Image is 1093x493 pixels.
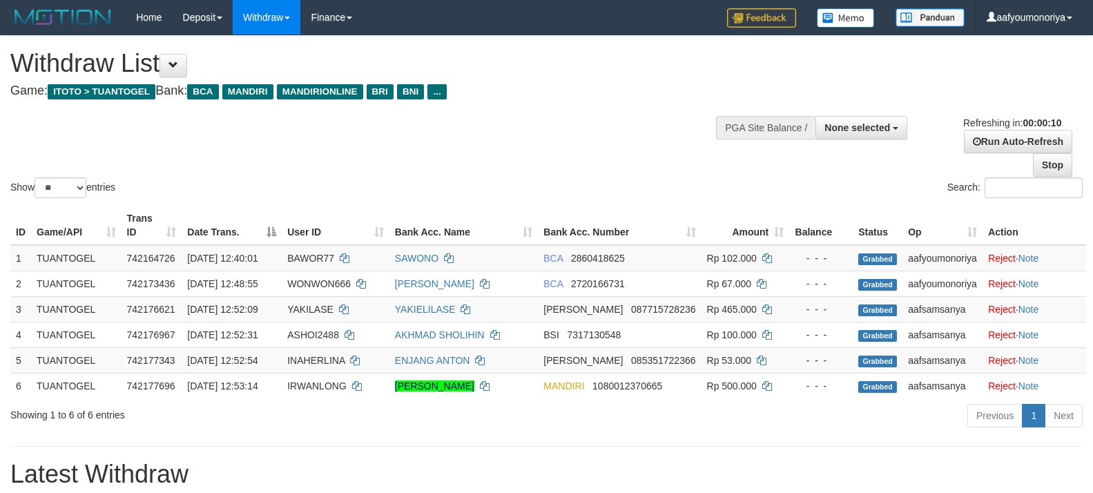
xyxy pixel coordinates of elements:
span: MANDIRI [222,84,273,99]
span: Refreshing in: [963,117,1061,128]
td: 3 [10,296,31,322]
img: Feedback.jpg [727,8,796,28]
span: Grabbed [858,356,897,367]
span: [DATE] 12:52:31 [187,329,258,340]
span: Copy 1080012370665 to clipboard [592,380,662,391]
strong: 00:00:10 [1023,117,1061,128]
th: ID [10,206,31,245]
span: [DATE] 12:40:01 [187,253,258,264]
img: Button%20Memo.svg [817,8,875,28]
a: Reject [988,253,1016,264]
a: Run Auto-Refresh [964,130,1072,153]
a: Next [1045,404,1083,427]
span: Grabbed [858,381,897,393]
td: 4 [10,322,31,347]
td: · [983,322,1086,347]
span: Copy 085351722366 to clipboard [631,355,695,366]
div: Showing 1 to 6 of 6 entries [10,403,445,422]
a: ENJANG ANTON [395,355,470,366]
th: Trans ID: activate to sort column ascending [122,206,182,245]
td: · [983,271,1086,296]
span: [PERSON_NAME] [543,355,623,366]
span: BAWOR77 [287,253,334,264]
td: TUANTOGEL [31,347,122,373]
span: YAKILASE [287,304,333,315]
td: aafsamsanya [902,296,983,322]
a: [PERSON_NAME] [395,278,474,289]
span: 742177696 [127,380,175,391]
span: Rp 102.000 [707,253,757,264]
td: · [983,245,1086,271]
span: [DATE] 12:52:09 [187,304,258,315]
th: Date Trans.: activate to sort column descending [182,206,282,245]
span: INAHERLINA [287,355,345,366]
th: Game/API: activate to sort column ascending [31,206,122,245]
span: ITOTO > TUANTOGEL [48,84,155,99]
span: Grabbed [858,304,897,316]
span: Copy 087715728236 to clipboard [631,304,695,315]
span: 742164726 [127,253,175,264]
span: MANDIRIONLINE [277,84,363,99]
td: 2 [10,271,31,296]
span: 742176967 [127,329,175,340]
td: TUANTOGEL [31,322,122,347]
div: - - - [795,251,847,265]
img: MOTION_logo.png [10,7,115,28]
span: BCA [543,278,563,289]
a: Note [1018,380,1039,391]
a: Note [1018,329,1039,340]
td: aafsamsanya [902,322,983,347]
span: IRWANLONG [287,380,347,391]
span: Grabbed [858,279,897,291]
a: Reject [988,329,1016,340]
th: Op: activate to sort column ascending [902,206,983,245]
a: Reject [988,304,1016,315]
span: Rp 500.000 [707,380,757,391]
th: Action [983,206,1086,245]
a: Reject [988,380,1016,391]
span: Grabbed [858,253,897,265]
th: Status [853,206,902,245]
span: BSI [543,329,559,340]
span: 742176621 [127,304,175,315]
a: 1 [1022,404,1045,427]
td: TUANTOGEL [31,245,122,271]
span: [DATE] 12:48:55 [187,278,258,289]
a: SAWONO [395,253,438,264]
a: Reject [988,278,1016,289]
td: 1 [10,245,31,271]
div: - - - [795,277,847,291]
th: Bank Acc. Number: activate to sort column ascending [538,206,701,245]
a: Note [1018,278,1039,289]
label: Show entries [10,177,115,198]
span: Grabbed [858,330,897,342]
input: Search: [985,177,1083,198]
span: None selected [824,122,890,133]
td: 5 [10,347,31,373]
select: Showentries [35,177,86,198]
th: User ID: activate to sort column ascending [282,206,389,245]
span: MANDIRI [543,380,584,391]
div: - - - [795,302,847,316]
td: 6 [10,373,31,398]
span: Rp 100.000 [707,329,757,340]
span: Copy 2860418625 to clipboard [571,253,625,264]
td: · [983,296,1086,322]
h1: Latest Withdraw [10,461,1083,488]
button: None selected [815,116,907,139]
span: [DATE] 12:53:14 [187,380,258,391]
th: Bank Acc. Name: activate to sort column ascending [389,206,538,245]
a: AKHMAD SHOLIHIN [395,329,485,340]
a: Note [1018,253,1039,264]
td: aafsamsanya [902,347,983,373]
span: 742177343 [127,355,175,366]
span: 742173436 [127,278,175,289]
span: Rp 465.000 [707,304,757,315]
h1: Withdraw List [10,50,715,77]
a: Reject [988,355,1016,366]
span: BCA [187,84,218,99]
td: aafsamsanya [902,373,983,398]
h4: Game: Bank: [10,84,715,98]
span: WONWON666 [287,278,351,289]
span: ASHOI2488 [287,329,339,340]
